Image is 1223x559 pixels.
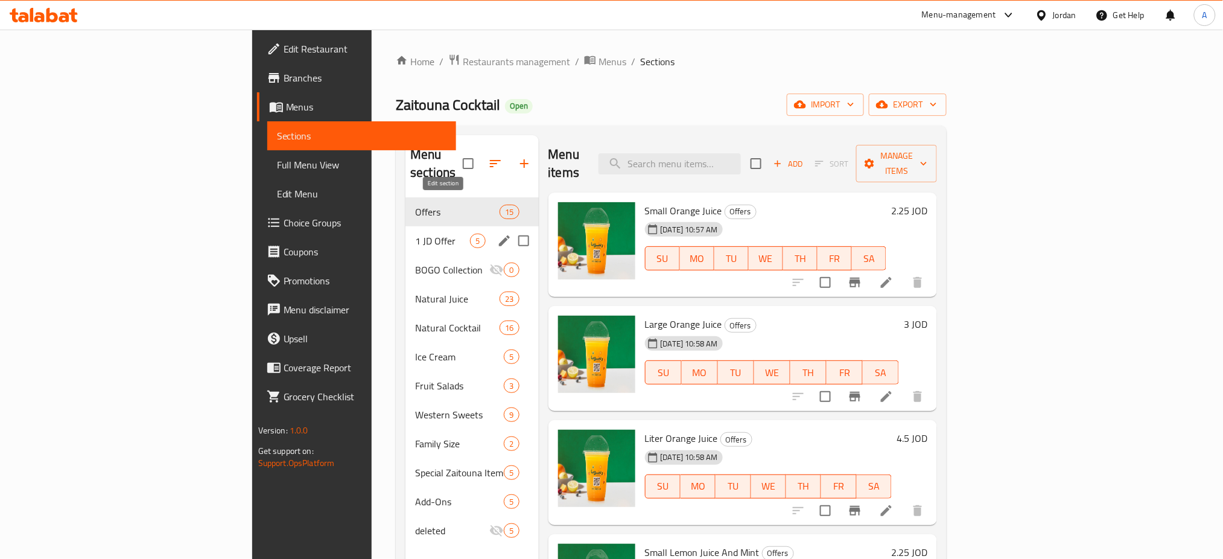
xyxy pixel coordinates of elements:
[548,145,585,182] h2: Menu items
[284,302,447,317] span: Menu disclaimer
[284,389,447,404] span: Grocery Checklist
[631,54,635,69] li: /
[788,250,813,267] span: TH
[869,94,947,116] button: export
[720,478,746,495] span: TU
[786,474,821,499] button: TH
[813,498,838,523] span: Select to update
[481,149,510,178] span: Sort sections
[796,97,854,112] span: import
[415,407,504,422] span: Western Sweets
[405,255,538,284] div: BOGO Collection0
[284,216,447,230] span: Choice Groups
[645,474,681,499] button: SU
[680,246,714,270] button: MO
[415,523,489,538] span: deleted
[505,101,533,111] span: Open
[257,92,457,121] a: Menus
[415,205,500,219] div: Offers
[258,443,314,459] span: Get support on:
[500,206,518,218] span: 15
[754,360,790,385] button: WE
[650,364,677,382] span: SU
[645,246,680,270] button: SU
[257,266,457,295] a: Promotions
[650,250,675,267] span: SU
[257,63,457,92] a: Branches
[645,429,718,447] span: Liter Orange Juice
[716,474,751,499] button: TU
[1202,8,1207,22] span: A
[723,364,749,382] span: TU
[795,364,822,382] span: TH
[500,321,519,335] div: items
[284,42,447,56] span: Edit Restaurant
[504,436,519,451] div: items
[863,360,899,385] button: SA
[813,270,838,295] span: Select to update
[725,319,756,333] span: Offers
[818,246,852,270] button: FR
[756,478,781,495] span: WE
[719,250,744,267] span: TU
[826,478,851,495] span: FR
[396,54,947,69] nav: breadcrumb
[504,496,518,508] span: 5
[656,338,723,350] span: [DATE] 10:58 AM
[267,179,457,208] a: Edit Menu
[878,97,937,112] span: export
[405,487,538,516] div: Add-Ons5
[821,474,856,499] button: FR
[405,458,538,487] div: Special Zaitouna Items5
[415,494,504,509] div: Add-Ons
[257,353,457,382] a: Coverage Report
[558,316,635,393] img: Large Orange Juice
[290,423,308,438] span: 1.0.0
[415,350,504,364] div: Ice Cream
[751,474,786,499] button: WE
[470,234,485,248] div: items
[575,54,579,69] li: /
[405,193,538,550] nav: Menu sections
[714,246,749,270] button: TU
[904,316,927,333] h6: 3 JOD
[791,478,816,495] span: TH
[599,54,626,69] span: Menus
[489,263,504,277] svg: Inactive section
[718,360,754,385] button: TU
[831,364,858,382] span: FR
[504,465,519,480] div: items
[769,155,807,173] button: Add
[504,263,519,277] div: items
[769,155,807,173] span: Add item
[558,430,635,507] img: Liter Orange Juice
[813,384,838,409] span: Select to update
[772,157,804,171] span: Add
[822,250,847,267] span: FR
[415,234,470,248] span: 1 JD Offer
[415,321,500,335] span: Natural Cocktail
[656,452,723,463] span: [DATE] 10:58 AM
[868,364,894,382] span: SA
[471,235,484,247] span: 5
[415,263,489,277] span: BOGO Collection
[866,149,927,179] span: Manage items
[650,478,676,495] span: SU
[286,100,447,114] span: Menus
[504,379,519,393] div: items
[405,284,538,313] div: Natural Juice23
[504,350,519,364] div: items
[257,34,457,63] a: Edit Restaurant
[415,379,504,393] span: Fruit Salads
[405,429,538,458] div: Family Size2
[725,205,756,219] span: Offers
[504,380,518,392] span: 3
[640,54,675,69] span: Sections
[277,129,447,143] span: Sections
[852,246,886,270] button: SA
[1053,8,1076,22] div: Jordan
